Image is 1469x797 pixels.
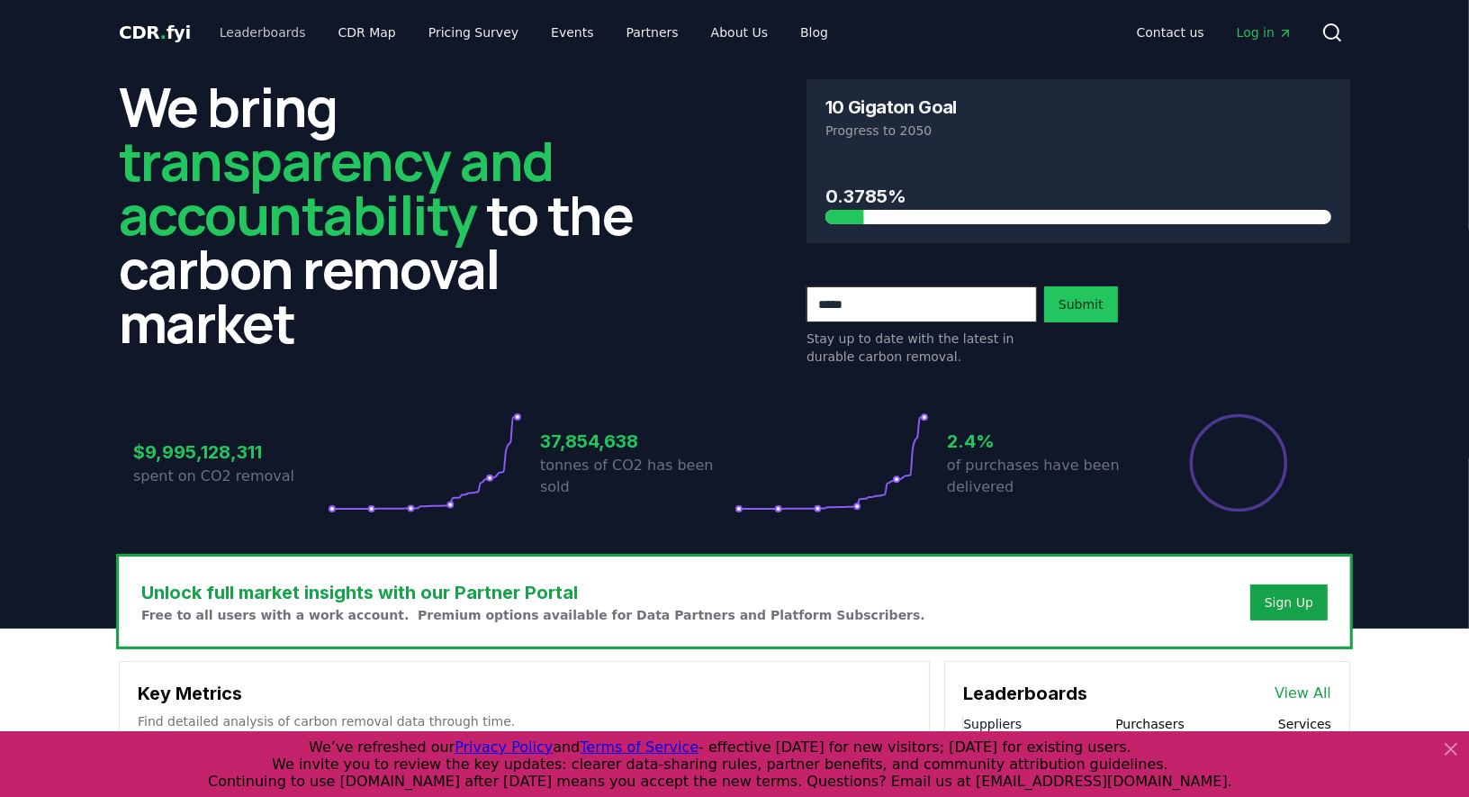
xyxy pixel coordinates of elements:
[1250,584,1328,620] button: Sign Up
[536,16,608,49] a: Events
[1122,16,1219,49] a: Contact us
[160,22,167,43] span: .
[205,16,320,49] a: Leaderboards
[141,606,925,624] p: Free to all users with a work account. Premium options available for Data Partners and Platform S...
[825,122,1331,140] p: Progress to 2050
[1237,23,1293,41] span: Log in
[825,98,957,116] h3: 10 Gigaton Goal
[786,16,843,49] a: Blog
[807,330,1037,366] p: Stay up to date with the latest in durable carbon removal.
[1275,683,1331,704] a: View All
[947,455,1141,498] p: of purchases have been delivered
[133,439,328,466] h3: $9,995,128,311
[612,16,693,49] a: Partners
[825,183,1331,210] h3: 0.3785%
[119,123,554,251] span: transparency and accountability
[1188,412,1289,513] div: Percentage of sales delivered
[138,680,911,707] h3: Key Metrics
[119,22,191,43] span: CDR fyi
[119,79,662,349] h2: We bring to the carbon removal market
[1115,715,1185,733] button: Purchasers
[141,579,925,606] h3: Unlock full market insights with our Partner Portal
[324,16,410,49] a: CDR Map
[947,428,1141,455] h3: 2.4%
[119,20,191,45] a: CDR.fyi
[1044,286,1118,322] button: Submit
[133,466,328,487] p: spent on CO2 removal
[414,16,533,49] a: Pricing Survey
[138,712,911,730] p: Find detailed analysis of carbon removal data through time.
[963,680,1087,707] h3: Leaderboards
[963,715,1022,733] button: Suppliers
[697,16,782,49] a: About Us
[540,428,734,455] h3: 37,854,638
[1122,16,1307,49] nav: Main
[1222,16,1307,49] a: Log in
[540,455,734,498] p: tonnes of CO2 has been sold
[1265,593,1313,611] a: Sign Up
[1278,715,1331,733] button: Services
[205,16,843,49] nav: Main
